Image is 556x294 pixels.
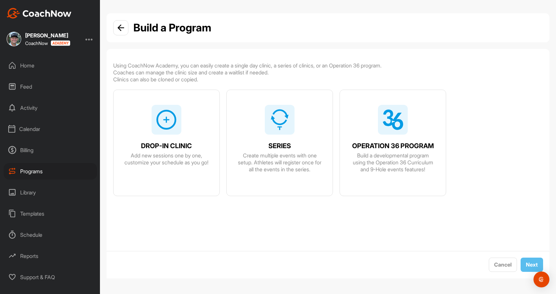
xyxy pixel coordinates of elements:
div: Home [4,57,97,74]
div: Support & FAQ [4,269,97,285]
span: Next [526,261,538,268]
div: Activity [4,100,97,116]
h2: Build a Program [133,20,211,36]
div: Schedule [4,227,97,243]
img: svg+xml;base64,PHN2ZyB3aWR0aD0iMjciIGhlaWdodD0iMjgiIHZpZXdCb3g9IjAgMCAyNyAyOCIgZmlsbD0ibm9uZSIgeG... [156,109,177,130]
div: Calendar [4,121,97,137]
span: Create multiple events with one setup. Athletes will register once for all the events in the series. [237,152,322,173]
button: Next [521,258,543,272]
div: [PERSON_NAME] [25,33,70,38]
div: Programs [4,163,97,180]
div: CoachNow [25,40,70,46]
div: Templates [4,205,97,222]
div: Open Intercom Messenger [533,272,549,287]
img: info [117,24,124,31]
div: Billing [4,142,97,158]
div: Library [4,184,97,201]
div: Feed [4,78,97,95]
span: Cancel [494,261,512,268]
p: Using CoachNow Academy, you can easily create a single day clinic, a series of clinics, or an Ope... [113,62,543,83]
button: Cancel [489,258,517,272]
img: svg+xml;base64,PHN2ZyB3aWR0aD0iMjYiIGhlaWdodD0iMjYiIHZpZXdCb3g9IjAgMCAyNiAyNiIgZmlsbD0ibm9uZSIgeG... [269,109,290,130]
img: svg+xml;base64,PHN2ZyB3aWR0aD0iMjUiIGhlaWdodD0iMjQiIHZpZXdCb3g9IjAgMCAyNSAyNCIgZmlsbD0ibm9uZSIgeG... [382,109,403,130]
span: DROP-IN CLINIC [141,143,192,149]
span: SERIES [268,143,291,149]
span: Add new sessions one by one, customize your schedule as you go! [124,152,209,166]
img: square_1d17092624a0c9047345b0916ba962b4.jpg [7,32,21,46]
span: OPERATION 36 PROGRAM [352,143,434,149]
span: Build a developmental program using the Operation 36 Curriculum and 9-Hole events features! [350,152,435,173]
img: CoachNow acadmey [51,40,70,46]
img: CoachNow [7,8,71,19]
div: Reports [4,248,97,264]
